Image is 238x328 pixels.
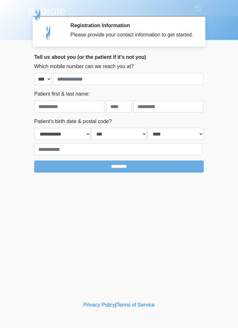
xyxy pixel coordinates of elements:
a: Privacy Policy [83,302,115,308]
a: Terms of Service [116,302,155,308]
img: Agent Avatar [39,22,58,42]
a: | [115,302,116,308]
label: Which mobile number can we reach you at? [34,63,134,70]
h2: Tell us about you (or the patient if it's not you) [34,54,204,60]
img: Hydrate IV Bar - Scottsdale Logo [28,5,66,21]
div: Please provide your contact information to get started. [70,31,194,39]
label: Patient's birth date & postal code? [34,118,112,125]
label: Patient first & last name: [34,90,90,98]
